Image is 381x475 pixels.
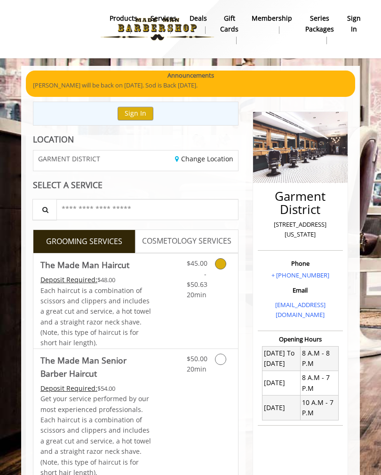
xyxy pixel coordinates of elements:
span: 20min [187,290,206,299]
p: [PERSON_NAME] will be back on [DATE]. Sod is Back [DATE]. [33,80,348,90]
a: [EMAIL_ADDRESS][DOMAIN_NAME] [275,301,325,319]
b: LOCATION [33,134,74,145]
a: sign insign in [341,12,367,36]
span: GARMENT DISTRICT [38,155,100,162]
button: Service Search [32,199,57,220]
p: [STREET_ADDRESS][US_STATE] [260,220,341,239]
a: Productsproducts [103,12,144,36]
a: + [PHONE_NUMBER] [271,271,329,279]
td: [DATE] [262,371,300,396]
td: 10 A.M - 7 P.M [300,396,338,420]
a: DealsDeals [183,12,214,36]
div: $48.00 [40,275,153,285]
b: sign in [347,13,361,34]
img: Made Man Barbershop logo [93,3,222,55]
h3: Phone [260,260,341,267]
a: Gift cardsgift cards [214,12,245,47]
b: The Made Man Senior Barber Haircut [40,354,153,380]
b: Deals [190,13,207,24]
b: Membership [252,13,292,24]
a: ServicesServices [144,12,183,36]
a: Change Location [175,154,233,163]
b: Announcements [167,71,214,80]
a: MembershipMembership [245,12,299,36]
span: COSMETOLOGY SERVICES [142,235,231,247]
td: [DATE] [262,396,300,420]
div: $54.00 [40,383,153,394]
b: products [110,13,137,24]
h2: Garment District [260,190,341,216]
span: $50.00 [187,354,207,363]
a: Series packagesSeries packages [299,12,341,47]
b: The Made Man Haircut [40,258,129,271]
h3: Opening Hours [258,336,343,342]
span: Each haircut is a combination of scissors and clippers and includes a great cut and service, a ho... [40,286,151,348]
span: 20min [187,364,206,373]
b: Services [151,13,176,24]
h3: Email [260,287,341,293]
td: 8 A.M - 8 P.M [300,346,338,371]
span: This service needs some Advance to be paid before we block your appointment [40,384,97,393]
td: [DATE] To [DATE] [262,346,300,371]
b: gift cards [220,13,238,34]
b: Series packages [305,13,334,34]
button: Sign In [118,107,153,120]
span: GROOMING SERVICES [46,236,122,248]
td: 8 A.M - 7 P.M [300,371,338,396]
span: $45.00 - $50.63 [187,259,207,289]
div: SELECT A SERVICE [33,181,238,190]
span: This service needs some Advance to be paid before we block your appointment [40,275,97,284]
